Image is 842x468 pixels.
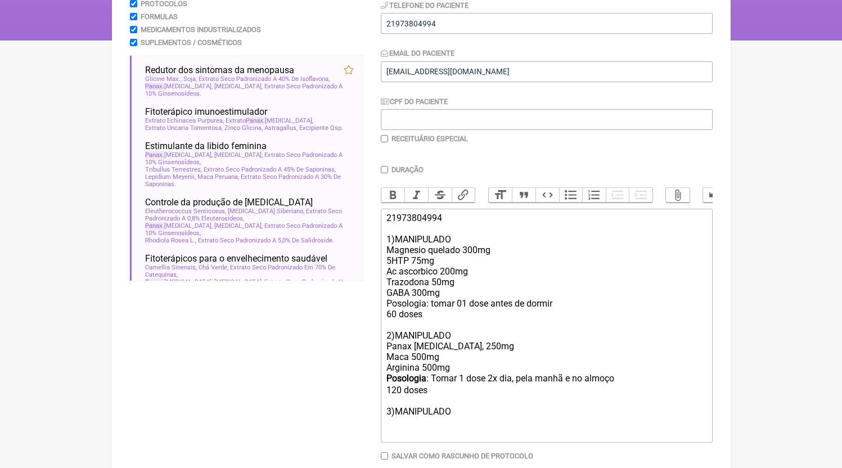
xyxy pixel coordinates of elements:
[264,124,298,132] span: Astragallus
[145,151,164,159] span: Panax
[666,188,690,202] button: Attach Files
[145,117,224,124] span: Extrato Echinacea Purpurea
[535,188,559,202] button: Code
[391,452,533,460] label: Salvar como rascunho de Protocolo
[226,117,313,124] span: Extrato [MEDICAL_DATA]
[512,188,535,202] button: Quote
[629,188,652,202] button: Increase Level
[145,253,327,264] span: Fitoterápicos para o envelhecimento saudável
[145,208,354,222] span: Eleutherococcus Senticosus, [MEDICAL_DATA] Siberiano, Extrato Seco Padronizado A 0,8% Eleuterosídeos
[381,97,448,106] label: CPF do Paciente
[582,188,606,202] button: Numbers
[452,188,475,202] button: Link
[224,124,263,132] span: Zinco Glicina
[386,213,706,341] div: 21973804994 1)MANIPULADO Magnesio quelado 300mg 5HTP 75mg Ac ascorbico 200mg Trazodona 50mg GABA ...
[404,188,428,202] button: Italic
[145,173,354,188] span: Lepidium Meyenii, Maca Peruana, Extrato Seco Padronizado A 30% De Saponinas
[145,83,164,90] span: Panax
[381,188,405,202] button: Bold
[428,188,452,202] button: Strikethrough
[391,134,468,143] label: Receituário Especial
[145,237,334,244] span: Rhodiola Rosea L., Extrato Seco Padronizado A 5,0% De Salidroside
[145,222,164,229] span: Panax
[145,124,223,132] span: Extrato Uncaria Tomentosa
[299,124,343,132] span: Excipiente Qsp
[141,12,178,21] label: Formulas
[489,188,512,202] button: Heading
[145,278,354,293] span: [MEDICAL_DATA], [MEDICAL_DATA], Extrato Seco Padronizado No Mínimo De 20% De Ginsenosídeos Totais
[246,117,265,124] span: Panax
[145,197,313,208] span: Controle da produção de [MEDICAL_DATA]
[386,373,426,384] strong: Posologia
[391,165,424,174] label: Duração
[145,106,267,117] span: Fitoterápico imunoestimulador
[606,188,629,202] button: Decrease Level
[141,25,261,34] label: Medicamentos Industrializados
[381,1,469,10] label: Telefone do Paciente
[145,278,164,286] span: Panax
[386,373,706,438] div: : Tomar 1 dose 2x dia, pela manhã ㅤe no almoço 120 doses 3)MANIPULADO
[386,341,706,373] div: Panax [MEDICAL_DATA], 250mg Maca 500mg Arginina 500mg
[381,49,455,57] label: Email do Paciente
[145,75,330,83] span: Glicine Max., Soja, Extrato Seco Padronizado A 40% De Isoflavona
[559,188,583,202] button: Bullets
[145,166,336,173] span: Tribullus Terrestres, Extrato Seco Padronizado A 45% De Saponinas
[145,151,354,166] span: [MEDICAL_DATA], [MEDICAL_DATA], Extrato Seco Padronizado A 10% Ginsenosídeos
[145,83,354,97] span: [MEDICAL_DATA], [MEDICAL_DATA], Extrato Seco Padronizado A 10% Ginsenosídeos
[145,264,354,278] span: Camellia Sinensis, Chá Verde, Extrato Seco Padronizado Em 70% De Catequinas
[145,222,354,237] span: [MEDICAL_DATA], [MEDICAL_DATA], Extrato Seco Padronizado A 10% Ginsenosídeos
[145,65,294,75] span: Redutor dos sintomas da menopausa
[145,141,267,151] span: Estimulante da libido feminina
[141,38,242,47] label: Suplementos / Cosméticos
[703,188,727,202] button: Undo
